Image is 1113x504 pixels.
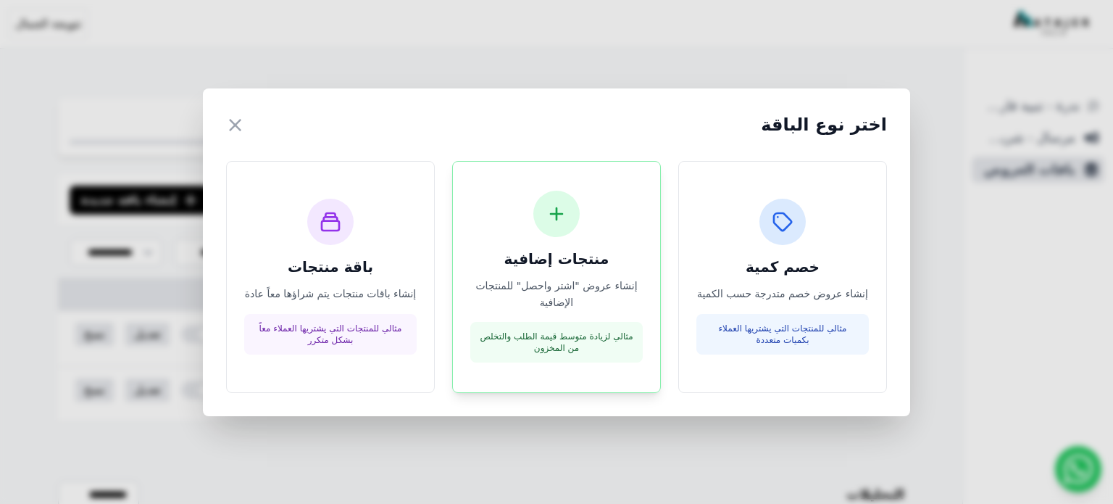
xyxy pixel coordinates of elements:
h2: اختر نوع الباقة [761,113,887,136]
h3: منتجات إضافية [470,249,643,269]
h3: باقة منتجات [244,257,417,277]
button: × [226,112,244,138]
p: إنشاء عروض "اشتر واحصل" للمنتجات الإضافية [470,278,643,311]
p: إنشاء باقات منتجات يتم شراؤها معاً عادة [244,286,417,302]
p: مثالي للمنتجات التي يشتريها العملاء بكميات متعددة [705,323,860,346]
h3: خصم كمية [696,257,869,277]
p: مثالي لزيادة متوسط قيمة الطلب والتخلص من المخزون [479,331,634,354]
p: مثالي للمنتجات التي يشتريها العملاء معاً بشكل متكرر [253,323,408,346]
p: إنشاء عروض خصم متدرجة حسب الكمية [696,286,869,302]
